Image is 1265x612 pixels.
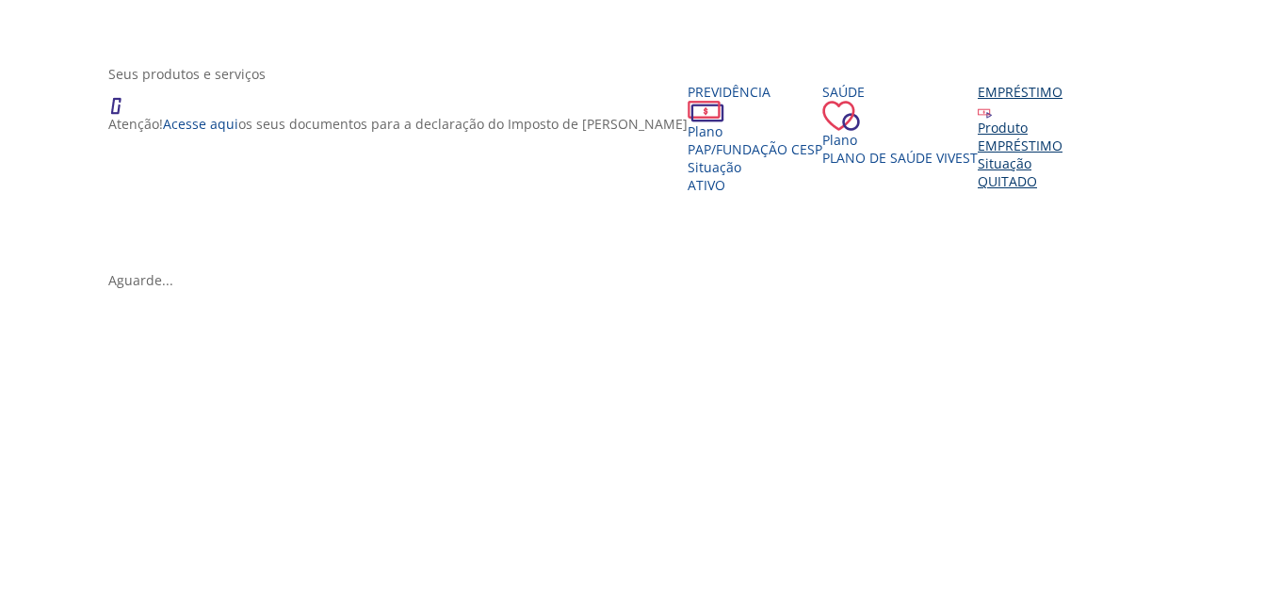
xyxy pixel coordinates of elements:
[822,149,978,167] span: Plano de Saúde VIVEST
[978,105,992,119] img: ico_emprestimo.svg
[108,115,688,133] p: Atenção! os seus documentos para a declaração do Imposto de [PERSON_NAME]
[108,271,1171,289] div: Aguarde...
[978,119,1062,137] div: Produto
[163,115,238,133] a: Acesse aqui
[978,154,1062,172] div: Situação
[978,83,1062,101] div: Empréstimo
[688,176,725,194] span: Ativo
[688,158,822,176] div: Situação
[822,101,860,131] img: ico_coracao.png
[688,101,724,122] img: ico_dinheiro.png
[978,137,1062,154] div: EMPRÉSTIMO
[688,83,822,194] a: Previdência PlanoPAP/Fundação CESP SituaçãoAtivo
[822,131,978,149] div: Plano
[978,172,1037,190] span: QUITADO
[978,83,1062,190] a: Empréstimo Produto EMPRÉSTIMO Situação QUITADO
[688,122,822,140] div: Plano
[688,83,822,101] div: Previdência
[108,65,1171,289] section: <span lang="en" dir="ltr">ProdutosCard</span>
[822,83,978,167] a: Saúde PlanoPlano de Saúde VIVEST
[822,83,978,101] div: Saúde
[108,65,1171,83] div: Seus produtos e serviços
[688,140,822,158] span: PAP/Fundação CESP
[108,83,140,115] img: ico_atencao.png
